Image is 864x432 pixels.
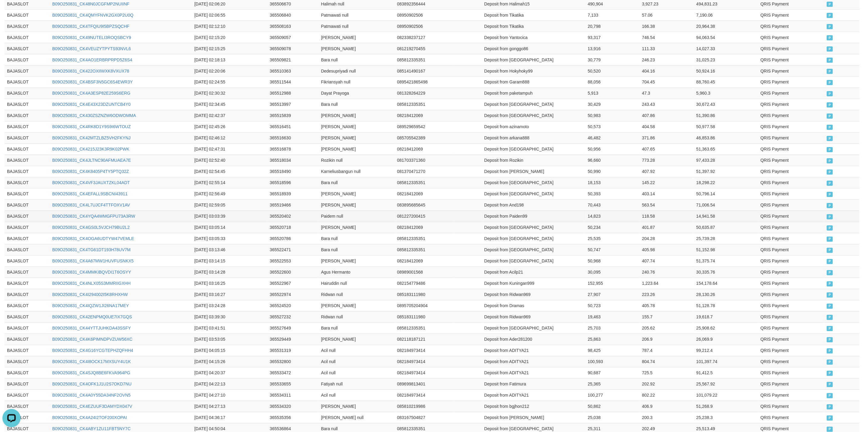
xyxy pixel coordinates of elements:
td: 31,025.23 [694,54,758,65]
span: PAID [827,214,833,219]
span: PAID [827,102,833,108]
span: PAID [827,226,833,231]
td: Bara null [319,233,395,244]
td: 371.86 [640,132,694,144]
td: Paidem null [319,211,395,222]
td: 88,760.45 [694,76,758,88]
td: 243.43 [640,99,694,110]
td: Bara null [319,54,395,65]
td: BAJASLOT [5,110,50,121]
span: PAID [827,13,833,18]
td: QRIS Payment [758,155,824,166]
td: BAJASLOT [5,233,50,244]
td: 085812335351 [395,244,454,255]
td: Dedesupriyadi null [319,65,395,76]
td: QRIS Payment [758,222,824,233]
td: Deposit from [GEOGRAPHIC_DATA] [482,177,585,188]
td: [DATE] 02:12:10 [192,21,267,32]
td: 111.33 [640,43,694,54]
td: [DATE] 02:20:06 [192,65,267,76]
td: BAJASLOT [5,32,50,43]
td: 365509057 [267,32,319,43]
td: BAJASLOT [5,65,50,76]
td: 365509078 [267,43,319,54]
a: B09O250831_CK4GS0L5VJCH79BU2L2 [52,225,130,230]
td: 50,520 [585,65,640,76]
td: QRIS Payment [758,188,824,200]
td: Deposit from And198 [482,200,585,211]
td: BAJASLOT [5,9,50,21]
a: B09O250831_CK4MMKIBQVDI1T6OSYY [52,270,131,275]
a: B09O250831_CK4I8OCK17MXSUY4U1K [52,359,131,364]
a: B09O250831_CK4OFK1J1U2S7OKD7NU [52,382,132,387]
span: PAID [827,237,833,242]
a: B09O250831_CK4SJQ8BE6FKVA964PG [52,371,130,375]
td: 365515839 [267,110,319,121]
td: 246.23 [640,54,694,65]
td: [PERSON_NAME] [319,200,395,211]
td: 14,941.58 [694,211,758,222]
td: 25,535 [585,233,640,244]
span: PAID [827,47,833,52]
td: 51,152.98 [694,244,758,255]
td: Deposit from azinamoto [482,121,585,132]
td: 082338237127 [395,32,454,43]
a: B09O250831_CK48N0JCGFMP2NUIINF [52,2,129,6]
td: BAJASLOT [5,21,50,32]
td: QRIS Payment [758,65,824,76]
td: 0895421865498 [395,76,454,88]
a: B09O250831_CK4A0Y55DA34NF2OVN5 [52,393,131,398]
td: Deposit from [GEOGRAPHIC_DATA] [482,99,585,110]
td: QRIS Payment [758,76,824,88]
td: QRIS Payment [758,32,824,43]
td: 51,397.92 [694,166,758,177]
td: 51,363.65 [694,144,758,155]
td: Deposit from [PERSON_NAME] [482,166,585,177]
td: 30,429 [585,99,640,110]
td: QRIS Payment [758,21,824,32]
td: 7,133 [585,9,640,21]
td: 118.58 [640,211,694,222]
td: 20,964.38 [694,21,758,32]
td: 081703371360 [395,155,454,166]
a: B09O250831_CK4YQA4WMGFPU73A3RW [52,214,135,219]
a: B09O250831_CK4EFALL9SBCNI43911 [52,192,128,197]
td: QRIS Payment [758,110,824,121]
td: BAJASLOT [5,177,50,188]
td: BAJASLOT [5,121,50,132]
td: BAJASLOT [5,144,50,155]
td: BAJASLOT [5,43,50,54]
td: Patmawati null [319,21,395,32]
td: 403.14 [640,188,694,200]
a: B09O250831_CK4RK8D1Y9S9I6WTOUZ [52,125,131,129]
td: Deposit from arkana888 [482,132,585,144]
td: 08218412069 [395,255,454,267]
td: 30,779 [585,54,640,65]
td: 08218412069 [395,222,454,233]
td: [PERSON_NAME] [319,144,395,155]
td: [DATE] 02:56:49 [192,188,267,200]
td: 365516630 [267,132,319,144]
td: 204.28 [640,233,694,244]
td: 365513997 [267,99,319,110]
td: 365522553 [267,255,319,267]
a: B09O250831_CK4TG61DT193H78UV7M [52,248,131,252]
td: [DATE] 02:52:40 [192,155,267,166]
td: 30,672.43 [694,99,758,110]
td: BAJASLOT [5,155,50,166]
td: Rozikin null [319,155,395,166]
td: 081219270455 [395,43,454,54]
td: [PERSON_NAME] [319,110,395,121]
a: B09O250831_CK4NLX05S3MMRIIGXHH [52,281,131,286]
td: [PERSON_NAME] [319,43,395,54]
td: BAJASLOT [5,244,50,255]
td: [PERSON_NAME] [319,222,395,233]
td: [DATE] 02:34:45 [192,99,267,110]
a: B09O250831_CK4L7UJCF4TTFOXV1AV [52,203,130,208]
td: 166.38 [640,21,694,32]
td: [DATE] 02:54:45 [192,166,267,177]
td: 085812335351 [395,233,454,244]
td: 50,393 [585,188,640,200]
td: [DATE] 03:13:46 [192,244,267,255]
td: QRIS Payment [758,200,824,211]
